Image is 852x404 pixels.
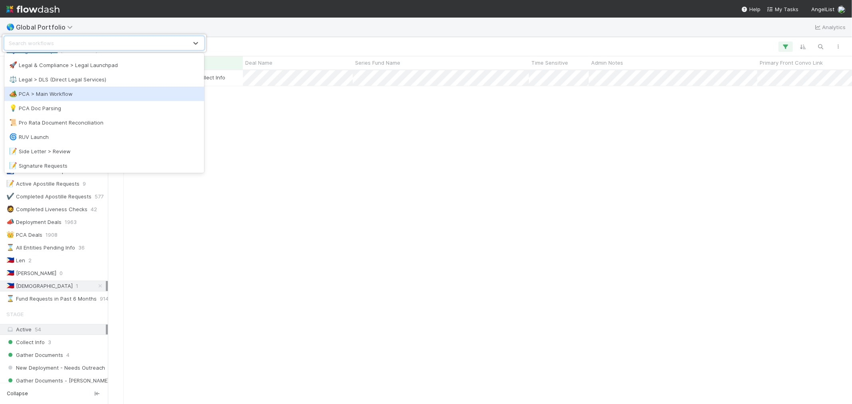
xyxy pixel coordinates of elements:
span: 🚀 [9,61,17,68]
div: Legal > DLS (Direct Legal Services) [9,75,199,83]
span: 📝 [9,148,17,154]
div: Pro Rata Document Reconciliation [9,119,199,127]
span: 💡 [9,105,17,111]
div: Signature Requests [9,162,199,170]
span: 📝 [9,162,17,169]
span: 🌀 [9,133,17,140]
div: PCA > Main Workflow [9,90,199,98]
div: Search workflows [9,39,54,47]
span: 📜 [9,119,17,126]
div: Side Letter > Review [9,147,199,155]
div: RUV Launch [9,133,199,141]
span: ⚖️ [9,76,17,83]
div: Legal & Compliance > Legal Launchpad [9,61,199,69]
div: PCA Doc Parsing [9,104,199,112]
span: 🏕️ [9,90,17,97]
